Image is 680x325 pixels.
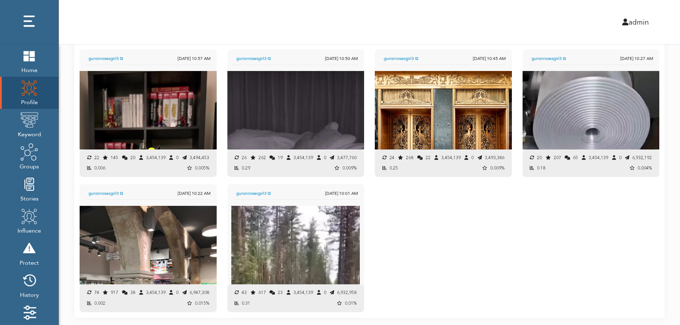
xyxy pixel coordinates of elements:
[20,65,38,75] span: Home
[17,225,41,235] span: Influence
[20,111,38,129] img: keyword.png
[638,165,652,171] span: 0.004%
[190,290,209,295] span: 6,947,308
[425,155,430,161] span: 22
[258,155,266,161] span: 262
[325,190,358,197] div: [DATE] 10:01 AM
[94,155,99,161] span: 22
[195,165,209,171] span: 0.005%
[20,289,39,299] span: History
[20,304,38,321] img: settings.png
[632,155,652,161] span: 6,932,192
[236,190,323,197] span: gunsnrosesgirl3 ⧉
[258,290,266,295] span: 617
[293,155,313,161] span: 3,454,139
[236,55,323,62] span: gunsnrosesgirl3 ⧉
[242,290,247,295] span: 43
[573,155,578,161] span: 65
[20,239,38,257] img: risk.png
[20,79,38,97] img: profile.png
[337,155,357,161] span: 3,477,760
[20,207,38,225] img: profile.png
[485,155,504,161] span: 3,493,386
[242,165,250,171] span: 0.29
[619,155,621,161] span: 0
[490,165,504,171] span: 0.009%
[441,155,461,161] span: 3,454,139
[20,161,39,171] span: Groups
[337,290,357,295] span: 6,932,958
[532,55,618,62] span: gunsnrosesgirl3 ⧉
[20,193,39,203] span: Stories
[111,290,118,295] span: 917
[384,55,470,62] span: gunsnrosesgirl3 ⧉
[471,155,474,161] span: 0
[195,300,209,306] span: 0.015%
[278,290,283,295] span: 23
[18,129,41,139] span: Keyword
[537,155,542,161] span: 20
[176,290,178,295] span: 0
[473,55,506,62] div: [DATE] 10:45 AM
[554,155,561,161] span: 207
[89,55,175,62] span: gunsnrosesgirl3 ⧉
[130,155,135,161] span: 20
[345,300,357,306] span: 0.01%
[389,165,398,171] span: 0.25
[20,47,38,65] img: home.png
[324,290,326,295] span: 0
[20,97,38,107] span: Profile
[20,12,38,30] img: dots.png
[94,290,99,295] span: 74
[176,155,178,161] span: 0
[342,165,357,171] span: 0.009%
[242,155,247,161] span: 26
[178,190,211,197] div: [DATE] 10:22 AM
[94,300,105,306] span: 0.002
[20,257,39,267] span: Protect
[278,155,283,161] span: 19
[389,155,394,161] span: 24
[111,155,118,161] span: 145
[242,300,250,306] span: 0.31
[325,55,358,62] div: [DATE] 10:50 AM
[190,155,209,161] span: 3,494,453
[20,175,38,193] img: stories.png
[620,55,653,62] div: [DATE] 10:27 AM
[406,155,413,161] span: 268
[178,55,211,62] div: [DATE] 10:57 AM
[146,155,166,161] span: 3,454,139
[94,165,105,171] span: 0.006
[589,155,608,161] span: 3,454,139
[293,290,313,295] span: 3,454,139
[20,271,38,289] img: history.png
[20,143,38,161] img: groups.png
[324,155,326,161] span: 0
[89,190,175,197] span: gunsnrosesgirl3 ⧉
[146,290,166,295] span: 3,454,139
[354,17,655,27] div: admin
[130,290,135,295] span: 38
[537,165,545,171] span: 0.18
